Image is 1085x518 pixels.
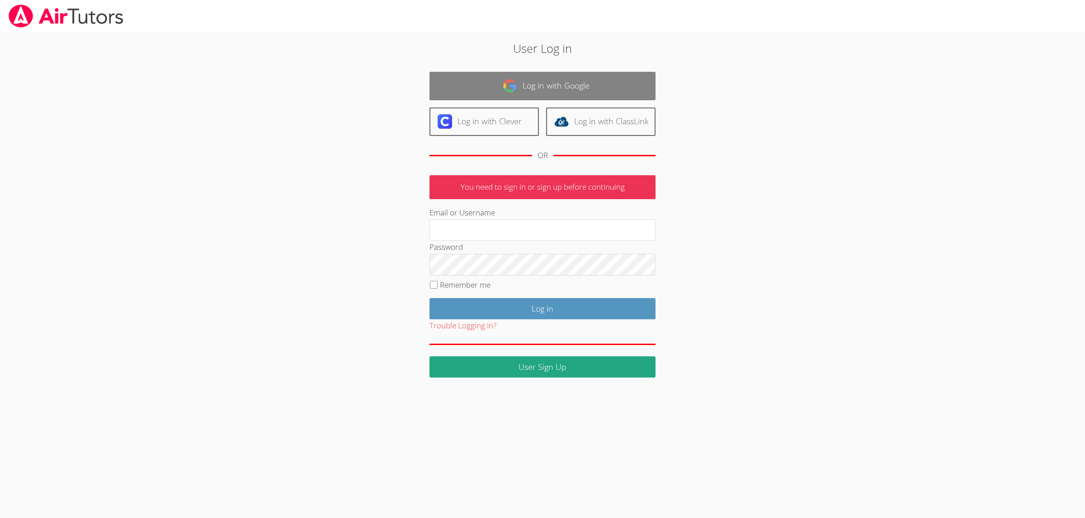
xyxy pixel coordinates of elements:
img: airtutors_banner-c4298cdbf04f3fff15de1276eac7730deb9818008684d7c2e4769d2f7ddbe033.png [8,5,124,28]
a: Log in with ClassLink [546,107,656,136]
h2: User Log in [250,40,835,57]
img: google-logo-50288ca7cdecda66e5e0955fdab243c47b7ad437acaf1139b6f446037453330a.svg [503,79,517,93]
a: Log in with Google [429,72,656,100]
label: Password [429,242,463,252]
label: Email or Username [429,207,495,218]
img: classlink-logo-d6bb404cc1216ec64c9a2012d9dc4662098be43eaf13dc465df04b49fa7ab582.svg [554,114,569,129]
button: Trouble Logging In? [429,319,496,332]
p: You need to sign in or sign up before continuing [429,175,656,199]
a: User Sign Up [429,356,656,378]
a: Log in with Clever [429,107,539,136]
img: clever-logo-6eab21bc6e7a338710f1a6ff85c0baf02591cd810cc4098c63d3a4b26e2feb20.svg [438,114,452,129]
input: Log in [429,298,656,319]
div: OR [538,149,548,162]
label: Remember me [440,280,491,290]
